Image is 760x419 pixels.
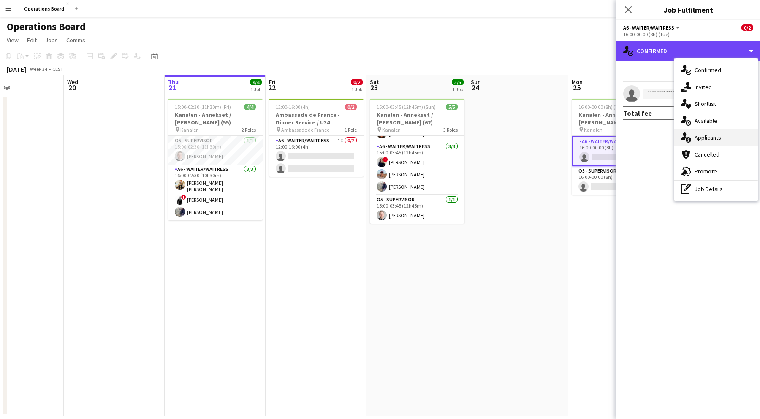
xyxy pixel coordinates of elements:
[370,99,464,224] app-job-card: 15:00-03:45 (12h45m) (Sun)5/5Kanalen - Annekset / [PERSON_NAME] (62) Kanalen3 RolesA6 - WAITER/WA...
[7,36,19,44] span: View
[623,24,674,31] span: A6 - WAITER/WAITRESS
[168,78,179,86] span: Thu
[370,195,464,224] app-card-role: O5 - SUPERVISOR1/115:00-03:45 (12h45m)[PERSON_NAME]
[623,24,681,31] button: A6 - WAITER/WAITRESS
[269,78,276,86] span: Fri
[244,104,256,110] span: 4/4
[570,83,583,92] span: 25
[3,35,22,46] a: View
[250,86,261,92] div: 1 Job
[471,78,481,86] span: Sun
[674,112,758,129] div: Available
[268,83,276,92] span: 22
[45,36,58,44] span: Jobs
[66,83,78,92] span: 20
[63,35,89,46] a: Comms
[281,127,329,133] span: Ambassade de France
[674,129,758,146] div: Applicants
[674,146,758,163] div: Cancelled
[452,79,464,85] span: 5/5
[168,136,263,165] app-card-role: O5 - SUPERVISOR1/115:00-02:30 (11h30m)[PERSON_NAME]
[24,35,40,46] a: Edit
[351,79,363,85] span: 0/2
[67,78,78,86] span: Wed
[175,104,231,110] span: 15:00-02:30 (11h30m) (Fri)
[674,95,758,112] div: Shortlist
[616,41,760,61] div: Confirmed
[269,99,364,177] app-job-card: 12:00-16:00 (4h)0/2Ambassade de France - Dinner Service / U34 Ambassade de France1 RoleA6 - WAITE...
[167,83,179,92] span: 21
[623,109,652,117] div: Total fee
[7,20,86,33] h1: Operations Board
[66,36,85,44] span: Comms
[572,166,666,195] app-card-role: O5 - SUPERVISOR0/116:00-00:00 (8h)
[572,111,666,126] h3: Kanalen - Annekset / [PERSON_NAME] (24)
[369,83,379,92] span: 23
[17,0,71,17] button: Operations Board
[370,78,379,86] span: Sat
[452,86,463,92] div: 1 Job
[370,142,464,195] app-card-role: A6 - WAITER/WAITRESS3/315:00-03:45 (12h45m)![PERSON_NAME][PERSON_NAME][PERSON_NAME]
[269,111,364,126] h3: Ambassade de France - Dinner Service / U34
[616,4,760,15] h3: Job Fulfilment
[383,157,388,162] span: !
[52,66,63,72] div: CEST
[674,78,758,95] div: Invited
[269,136,364,177] app-card-role: A6 - WAITER/WAITRESS1I0/212:00-16:00 (4h)
[27,36,37,44] span: Edit
[276,104,310,110] span: 12:00-16:00 (4h)
[168,165,263,220] app-card-role: A6 - WAITER/WAITRESS3/316:00-02:30 (10h30m)[PERSON_NAME] [PERSON_NAME] [PERSON_NAME]![PERSON_NAME...
[674,163,758,180] div: Promote
[345,104,357,110] span: 0/2
[168,111,263,126] h3: Kanalen - Annekset / [PERSON_NAME] (55)
[623,31,753,38] div: 16:00-00:00 (8h) (Tue)
[180,127,199,133] span: Kanalen
[446,104,458,110] span: 5/5
[674,181,758,197] div: Job Details
[168,99,263,220] app-job-card: 15:00-02:30 (11h30m) (Fri)4/4Kanalen - Annekset / [PERSON_NAME] (55) Kanalen2 RolesO5 - SUPERVISO...
[377,104,436,110] span: 15:00-03:45 (12h45m) (Sun)
[572,78,583,86] span: Mon
[578,104,625,110] span: 16:00-00:00 (8h) (Tue)
[7,65,26,73] div: [DATE]
[382,127,401,133] span: Kanalen
[42,35,61,46] a: Jobs
[250,79,262,85] span: 4/4
[572,136,666,166] app-card-role: A6 - WAITER/WAITRESS13A0/116:00-00:00 (8h)
[345,127,357,133] span: 1 Role
[470,83,481,92] span: 24
[741,24,753,31] span: 0/2
[351,86,362,92] div: 1 Job
[242,127,256,133] span: 2 Roles
[443,127,458,133] span: 3 Roles
[370,111,464,126] h3: Kanalen - Annekset / [PERSON_NAME] (62)
[572,99,666,195] app-job-card: 16:00-00:00 (8h) (Tue)0/2Kanalen - Annekset / [PERSON_NAME] (24) Kanalen2 RolesA6 - WAITER/WAITRE...
[181,195,186,200] span: !
[674,62,758,78] div: Confirmed
[584,127,603,133] span: Kanalen
[28,66,49,72] span: Week 34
